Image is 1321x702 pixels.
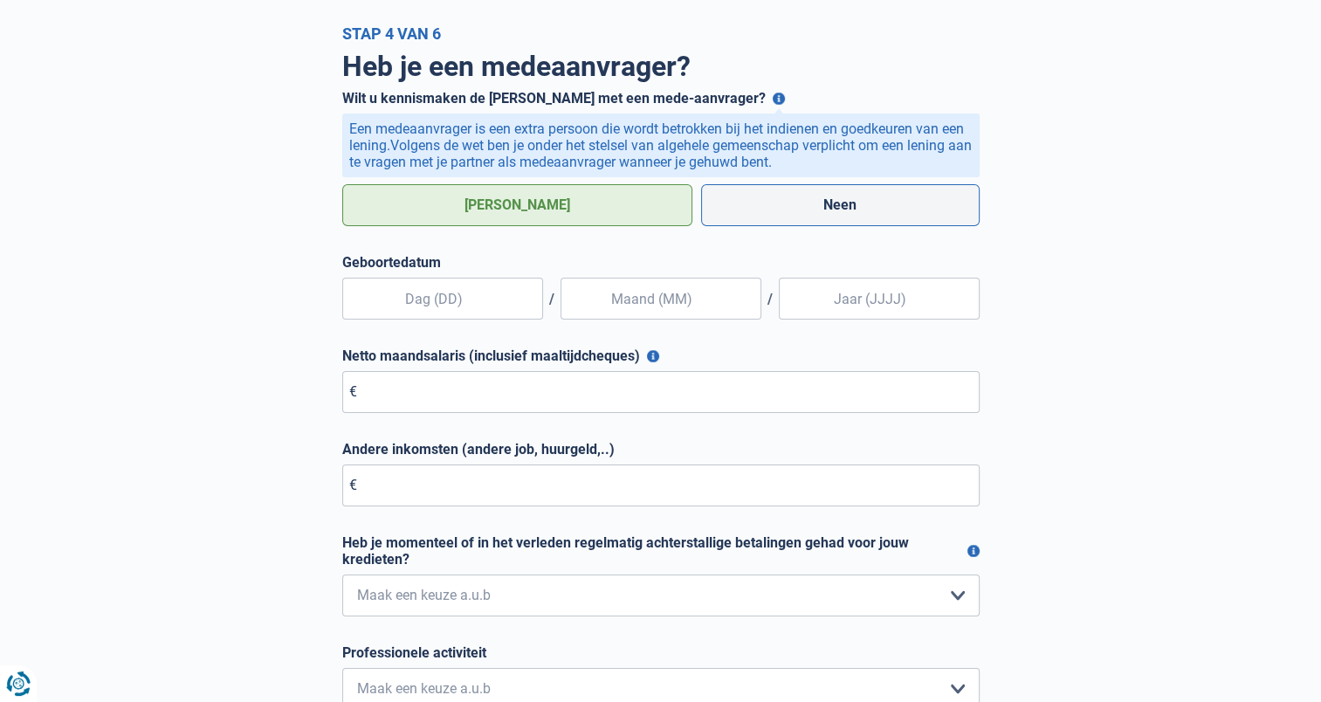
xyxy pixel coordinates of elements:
button: Wilt u kennismaken de [PERSON_NAME] met een mede-aanvrager? [773,93,785,105]
label: Heb je momenteel of in het verleden regelmatig achterstallige betalingen gehad voor jouw kredieten? [342,534,980,568]
label: Wilt u kennismaken de [PERSON_NAME] met een mede-aanvrager? [342,90,980,107]
span: € [349,383,357,400]
label: Professionele activiteit [342,644,980,661]
label: Neen [701,184,980,226]
input: Jaar (JJJJ) [779,278,980,320]
div: Een medeaanvrager is een extra persoon die wordt betrokken bij het indienen en goedkeuren van een... [342,114,980,177]
label: Andere inkomsten (andere job, huurgeld,..) [342,441,980,458]
span: / [761,291,779,307]
h1: Heb je een medeaanvrager? [342,50,980,83]
button: Netto maandsalaris (inclusief maaltijdcheques) [647,350,659,362]
label: Netto maandsalaris (inclusief maaltijdcheques) [342,348,980,364]
input: Dag (DD) [342,278,543,320]
label: [PERSON_NAME] [342,184,693,226]
span: / [543,291,561,307]
div: Stap 4 van 6 [342,24,980,43]
button: Heb je momenteel of in het verleden regelmatig achterstallige betalingen gehad voor jouw kredieten? [967,545,980,557]
img: Advertisement [4,623,5,624]
input: Maand (MM) [561,278,761,320]
span: € [349,477,357,493]
label: Geboortedatum [342,254,980,271]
